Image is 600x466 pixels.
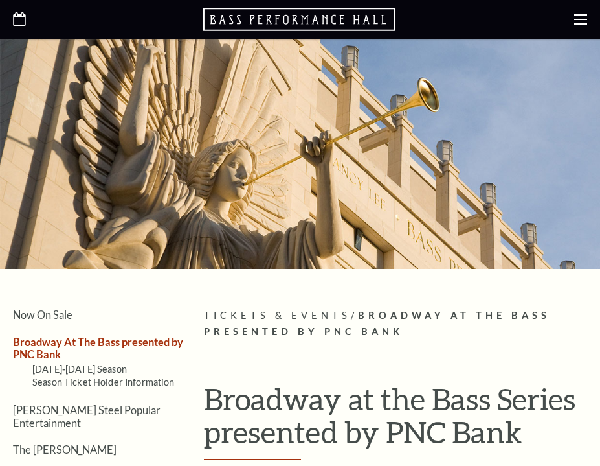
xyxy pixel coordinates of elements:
[13,336,183,360] a: Broadway At The Bass presented by PNC Bank
[204,382,587,460] h1: Broadway at the Bass Series presented by PNC Bank
[32,364,127,375] a: [DATE]-[DATE] Season
[13,309,72,321] a: Now On Sale
[204,308,587,340] p: /
[204,310,550,337] span: Broadway At The Bass presented by PNC Bank
[13,443,117,456] a: The [PERSON_NAME]
[13,404,161,428] a: [PERSON_NAME] Steel Popular Entertainment
[32,377,175,388] a: Season Ticket Holder Information
[204,310,351,321] span: Tickets & Events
